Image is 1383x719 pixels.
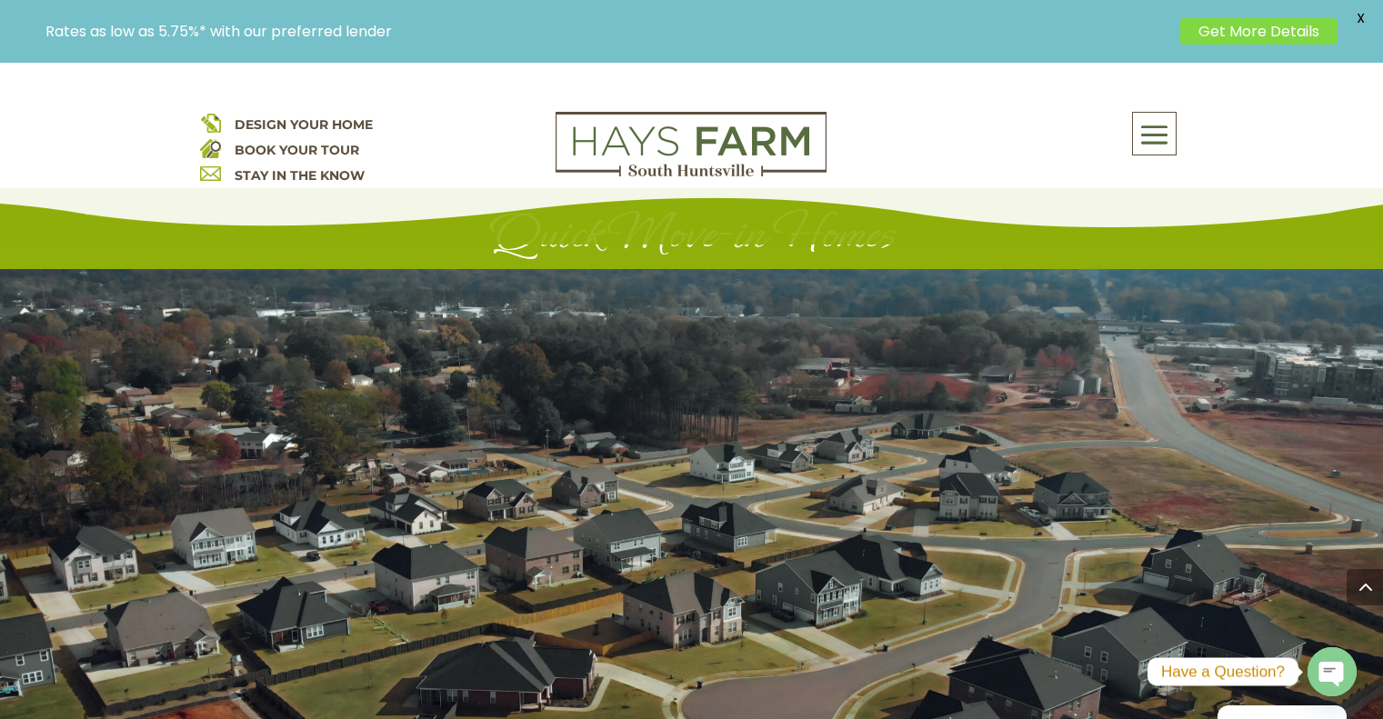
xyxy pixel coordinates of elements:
[556,112,827,177] img: Logo
[45,23,1171,40] p: Rates as low as 5.75%* with our preferred lender
[235,167,365,184] a: STAY IN THE KNOW
[556,165,827,181] a: hays farm homes huntsville development
[200,137,221,158] img: book your home tour
[200,112,221,133] img: design your home
[1347,5,1374,32] span: X
[235,142,359,158] a: BOOK YOUR TOUR
[1180,18,1338,45] a: Get More Details
[235,116,373,133] a: DESIGN YOUR HOME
